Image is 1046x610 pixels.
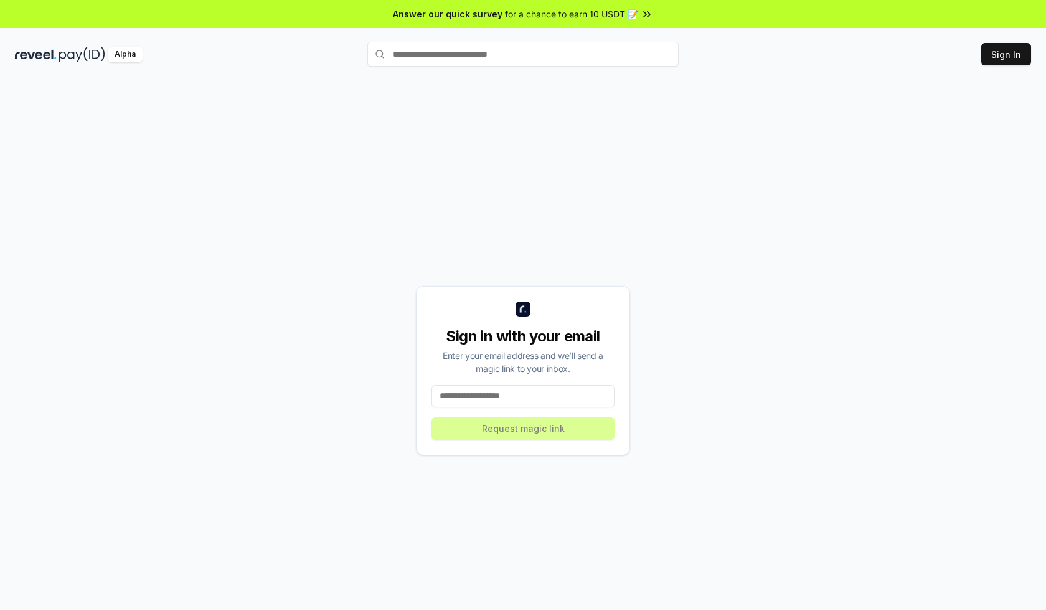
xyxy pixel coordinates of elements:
[431,349,615,375] div: Enter your email address and we’ll send a magic link to your inbox.
[15,47,57,62] img: reveel_dark
[393,7,502,21] span: Answer our quick survey
[505,7,638,21] span: for a chance to earn 10 USDT 📝
[516,302,530,317] img: logo_small
[59,47,105,62] img: pay_id
[981,43,1031,65] button: Sign In
[431,326,615,346] div: Sign in with your email
[108,47,143,62] div: Alpha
